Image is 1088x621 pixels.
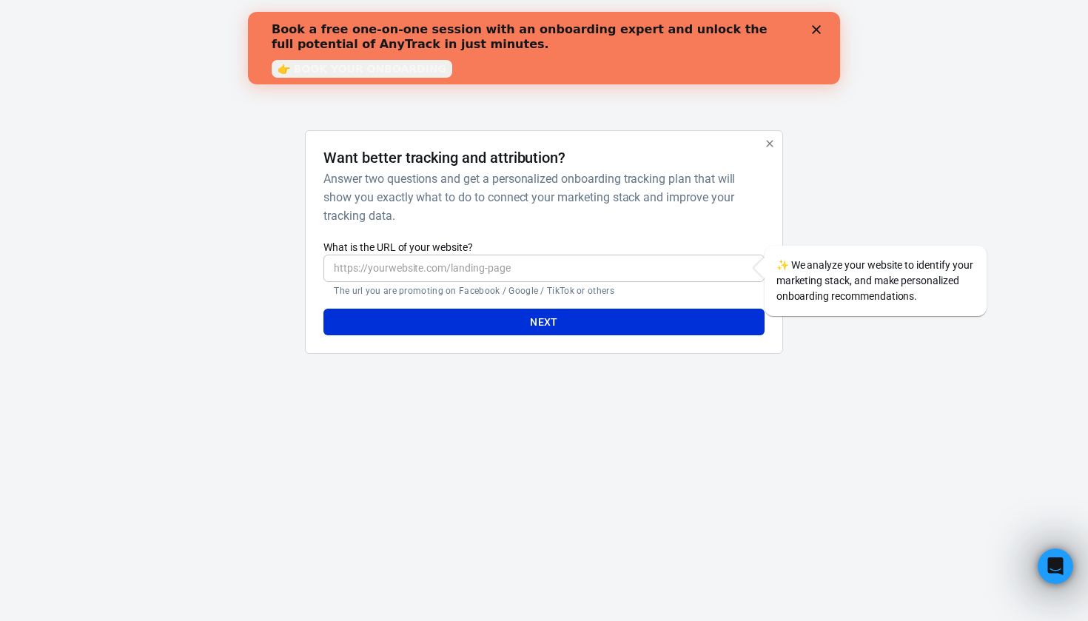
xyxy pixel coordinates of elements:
[334,285,753,297] p: The url you are promoting on Facebook / Google / TikTok or others
[323,309,764,336] button: Next
[323,169,758,225] h6: Answer two questions and get a personalized onboarding tracking plan that will show you exactly w...
[323,240,764,255] label: What is the URL of your website?
[564,13,579,22] div: Close
[323,255,764,282] input: https://yourwebsite.com/landing-page
[765,246,987,316] div: We analyze your website to identify your marketing stack, and make personalized onboarding recomm...
[174,33,914,59] div: AnyTrack
[1038,548,1073,584] iframe: Intercom live chat
[248,12,840,84] iframe: Intercom live chat banner
[776,259,789,271] span: sparkles
[323,149,565,167] h4: Want better tracking and attribution?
